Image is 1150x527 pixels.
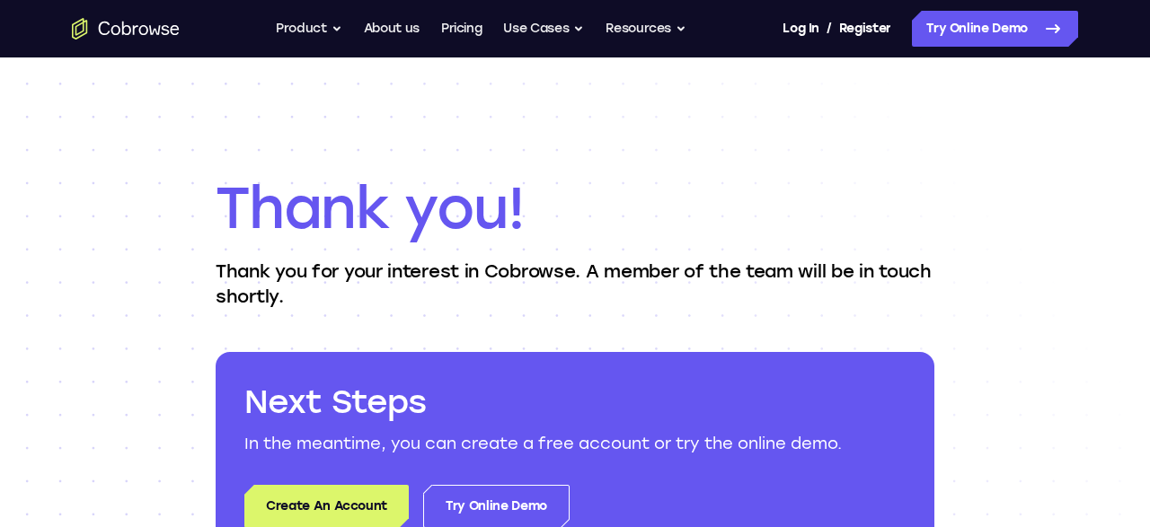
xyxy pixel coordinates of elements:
a: Go to the home page [72,18,180,40]
h2: Next Steps [244,381,906,424]
a: About us [364,11,420,47]
button: Use Cases [503,11,584,47]
a: Log In [783,11,818,47]
p: In the meantime, you can create a free account or try the online demo. [244,431,906,456]
a: Pricing [441,11,482,47]
span: / [827,18,832,40]
h1: Thank you! [216,172,934,244]
a: Register [839,11,891,47]
button: Resources [606,11,686,47]
a: Try Online Demo [912,11,1078,47]
button: Product [276,11,342,47]
p: Thank you for your interest in Cobrowse. A member of the team will be in touch shortly. [216,259,934,309]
